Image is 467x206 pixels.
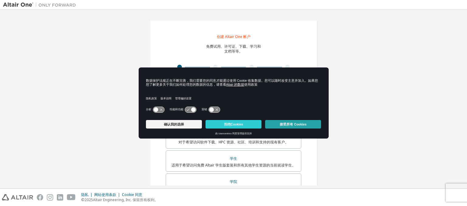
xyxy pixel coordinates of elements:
font: 隐私 [81,192,88,197]
font: Cookie 同意 [122,192,142,197]
font: 学院 [230,179,237,184]
img: facebook.svg [37,194,43,201]
font: 网站使用条款 [94,192,116,197]
img: altair_logo.svg [2,194,33,201]
font: © [81,197,85,202]
font: Altair Engineering, Inc. 保留所有权利。 [93,197,158,202]
font: 创建 Altair One 帐户 [217,34,251,39]
font: 文档等等。 [224,49,243,54]
font: 2025 [85,197,93,202]
font: 对于希望访问软件下载、HPC 资源、社区、培训和支持的现有客户。 [178,139,289,145]
font: 学生 [230,156,237,161]
img: 牵牛星一号 [3,2,79,8]
img: linkedin.svg [57,194,63,201]
font: 免费试用、许可证、下载、学习和 [206,44,261,49]
img: youtube.svg [67,194,76,201]
font: 适用于希望访问免费 Altair 学生版套装和所有其他学生资源的当前就读学生。 [171,163,296,168]
img: instagram.svg [47,194,53,201]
